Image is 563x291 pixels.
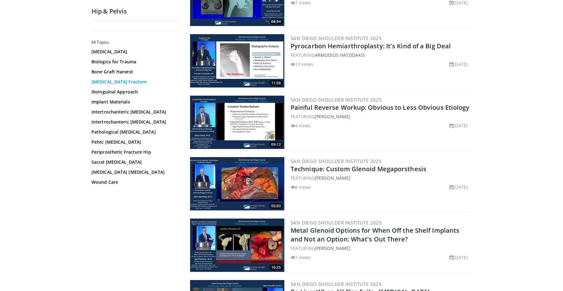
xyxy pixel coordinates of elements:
a: San Diego Shoulder Institute 2025 [291,281,382,287]
a: [PERSON_NAME] [315,175,350,181]
a: 05:03 [190,157,284,210]
div: FEATURING [291,113,470,120]
h2: All Topics: [91,40,178,45]
li: 4 views [291,122,311,129]
a: Biologics for Trauma [91,59,176,65]
span: 05:03 [269,203,283,209]
a: [PERSON_NAME] [315,114,350,119]
a: [MEDICAL_DATA] [91,49,176,55]
a: Intertrochanteric [MEDICAL_DATA] [91,119,176,125]
li: 13 views [291,61,313,67]
a: 10:25 [190,219,284,272]
h2: Hip & Pelvis [91,7,179,15]
a: [MEDICAL_DATA] [MEDICAL_DATA] [91,169,176,175]
a: Bone Graft Harvest [91,69,176,75]
a: [PERSON_NAME] [315,245,350,251]
span: 09:12 [269,142,283,147]
a: Implant Materials [91,99,176,105]
span: 11:58 [269,80,283,86]
a: San Diego Shoulder Institute 2025 [291,35,382,41]
a: [MEDICAL_DATA] Fracture [91,79,176,85]
a: San Diego Shoulder Institute 2025 [291,97,382,103]
span: 10:25 [269,265,283,270]
div: FEATURING [291,52,470,58]
a: Pyrocarbon Hemiarthroplasty: It's Kind of a Big Deal [291,42,451,50]
a: Wound Care [91,179,176,185]
img: e7c5e305-fd1c-4b5d-80c8-44d5e0d234d5.300x170_q85_crop-smart_upscale.jpg [190,34,284,87]
li: 7 views [291,254,311,261]
img: 2b3ac406-98d9-4eb7-afc9-597a3f30df5c.300x170_q85_crop-smart_upscale.jpg [190,96,284,149]
div: FEATURING [291,175,470,181]
a: Metal Glenoid Options for When Off the Shelf Implants and Not an Option: What's Out There? [291,226,459,243]
a: Pelvic [MEDICAL_DATA] [91,139,176,145]
a: San Diego Shoulder Institute 2025 [291,220,382,226]
img: 0ea44b9a-70c8-411d-a6c5-876a298f26b4.300x170_q85_crop-smart_upscale.jpg [190,157,284,210]
li: [DATE] [449,122,468,129]
li: 8 views [291,184,311,190]
div: FEATURING [291,245,470,251]
li: [DATE] [449,254,468,261]
a: San Diego Shoulder Institute 2025 [291,158,382,164]
a: Periprosthetic Fracture Hip [91,149,176,155]
a: 09:12 [190,96,284,149]
a: Armodios Hatzidakis [315,52,365,58]
li: [DATE] [449,184,468,190]
a: Painful Reverse Workup: Obvious to Less Obvious Etiology [291,103,470,112]
a: 11:58 [190,34,284,87]
li: [DATE] [449,61,468,67]
span: 08:54 [269,19,283,24]
a: Intertrochanteric [MEDICAL_DATA] [91,109,176,115]
a: Pathological [MEDICAL_DATA] [91,129,176,135]
a: Ilioinguinal Approach [91,89,176,95]
a: Sacral [MEDICAL_DATA] [91,159,176,165]
a: Technique: Custom Glenoid Megaporsthesis [291,165,426,173]
img: b283a297-854d-4537-a9aa-27418ca76b42.300x170_q85_crop-smart_upscale.jpg [190,219,284,272]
